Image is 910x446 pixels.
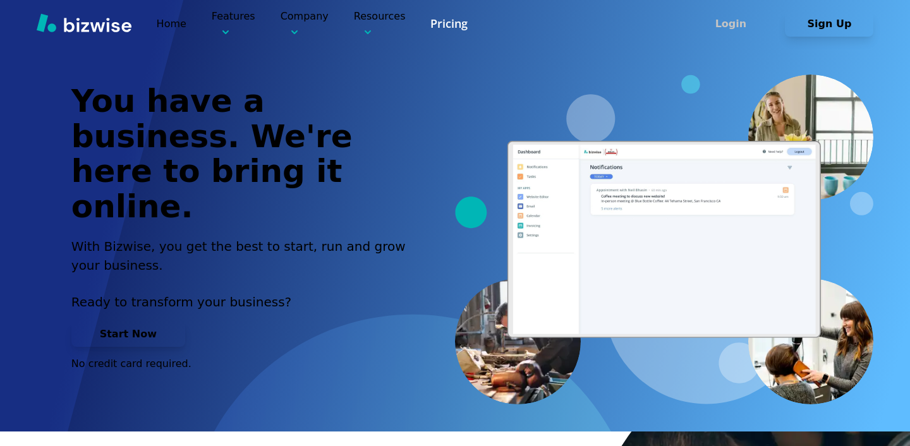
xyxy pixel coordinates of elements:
p: Features [212,9,255,39]
p: Ready to transform your business? [71,292,420,311]
p: No credit card required. [71,357,420,371]
a: Home [157,18,186,30]
button: Sign Up [785,11,873,37]
button: Start Now [71,322,185,347]
p: Company [281,9,329,39]
h1: You have a business. We're here to bring it online. [71,84,420,224]
h2: With Bizwise, you get the best to start, run and grow your business. [71,237,420,275]
button: Login [686,11,775,37]
p: Resources [354,9,406,39]
a: Pricing [430,16,468,32]
a: Login [686,18,785,30]
img: Bizwise Logo [37,13,131,32]
a: Sign Up [785,18,873,30]
a: Start Now [71,328,185,340]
